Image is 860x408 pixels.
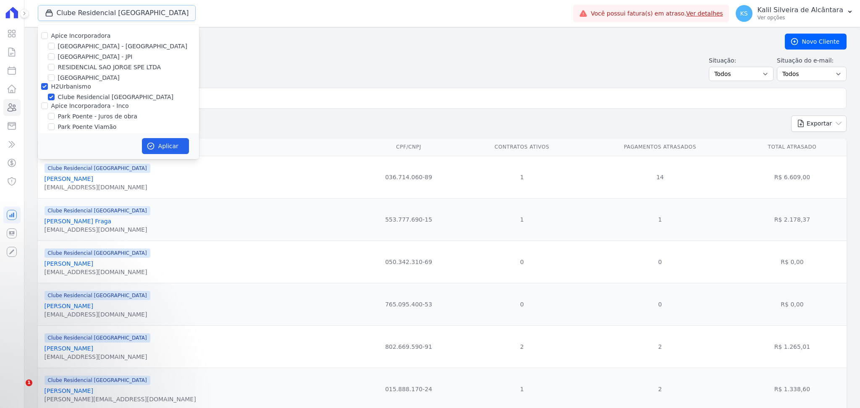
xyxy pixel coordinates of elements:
label: Clube Residencial [GEOGRAPHIC_DATA] [58,93,173,102]
p: Ver opções [758,14,843,21]
iframe: Intercom notifications mensagem [6,327,174,385]
label: Apice Incorporadora [51,32,111,39]
a: Novo Cliente [785,34,847,50]
div: [EMAIL_ADDRESS][DOMAIN_NAME] [45,268,150,276]
p: Kalil Silveira de Alcântara [758,6,843,14]
label: [GEOGRAPHIC_DATA] - JPI [58,52,133,61]
td: 036.714.060-89 [356,156,461,198]
td: 050.342.310-69 [356,241,461,283]
th: Total Atrasado [738,139,847,156]
div: [EMAIL_ADDRESS][DOMAIN_NAME] [45,183,150,191]
label: RESIDENCIAL SAO JORGE SPE LTDA [58,63,161,72]
a: [PERSON_NAME] [45,303,93,309]
h2: Clientes [38,34,771,49]
button: Exportar [791,115,847,132]
label: [GEOGRAPHIC_DATA] - [GEOGRAPHIC_DATA] [58,42,187,51]
label: [GEOGRAPHIC_DATA] [58,73,120,82]
td: 2 [461,325,582,368]
td: R$ 0,00 [738,283,847,325]
td: 1 [461,156,582,198]
a: [PERSON_NAME] [45,175,93,182]
label: Apice Incorporadora - Inco [51,102,129,109]
button: Clube Residencial [GEOGRAPHIC_DATA] [38,5,196,21]
span: Clube Residencial [GEOGRAPHIC_DATA] [45,206,150,215]
td: 0 [461,283,582,325]
td: 14 [582,156,738,198]
a: [PERSON_NAME] [45,260,93,267]
label: Situação: [709,56,773,65]
button: KS Kalil Silveira de Alcântara Ver opções [729,2,860,25]
input: Buscar por nome, CPF ou e-mail [53,90,843,107]
a: [PERSON_NAME] [45,387,93,394]
div: [EMAIL_ADDRESS][DOMAIN_NAME] [45,225,150,234]
span: Você possui fatura(s) em atraso. [591,9,723,18]
td: 1 [461,198,582,241]
td: 0 [582,241,738,283]
td: R$ 0,00 [738,241,847,283]
span: KS [740,10,748,16]
td: 0 [461,241,582,283]
td: 553.777.690-15 [356,198,461,241]
td: 802.669.590-91 [356,325,461,368]
iframe: Intercom live chat [8,379,29,400]
td: R$ 2.178,37 [738,198,847,241]
label: H2Urbanismo [51,83,91,90]
td: R$ 6.609,00 [738,156,847,198]
span: Clube Residencial [GEOGRAPHIC_DATA] [45,248,150,258]
td: 2 [582,325,738,368]
div: [PERSON_NAME][EMAIL_ADDRESS][DOMAIN_NAME] [45,395,196,403]
a: Ver detalhes [686,10,723,17]
div: [EMAIL_ADDRESS][DOMAIN_NAME] [45,310,150,319]
label: Situação do e-mail: [777,56,847,65]
a: [PERSON_NAME] Fraga [45,218,112,225]
span: Clube Residencial [GEOGRAPHIC_DATA] [45,164,150,173]
label: Park Poente - Juros de obra [58,112,137,121]
span: Clube Residencial [GEOGRAPHIC_DATA] [45,291,150,300]
td: 0 [582,283,738,325]
label: Park Poente Viamão [58,123,117,131]
td: R$ 1.265,01 [738,325,847,368]
th: Pagamentos Atrasados [582,139,738,156]
td: 765.095.400-53 [356,283,461,325]
th: CPF/CNPJ [356,139,461,156]
th: Contratos Ativos [461,139,582,156]
td: 1 [582,198,738,241]
span: 1 [26,379,32,386]
button: Aplicar [142,138,189,154]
